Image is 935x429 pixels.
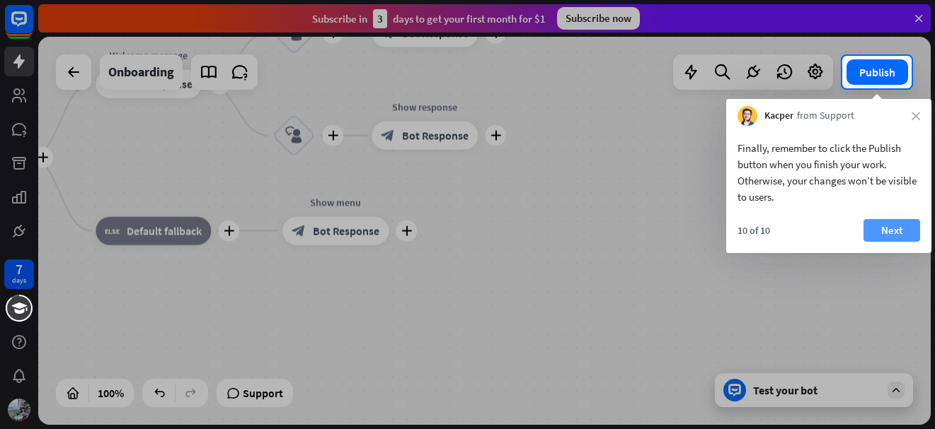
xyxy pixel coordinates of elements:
[738,140,920,205] div: Finally, remember to click the Publish button when you finish your work. Otherwise, your changes ...
[847,59,908,85] button: Publish
[797,109,854,123] span: from Support
[738,224,770,237] div: 10 of 10
[864,219,920,242] button: Next
[912,112,920,120] i: close
[11,6,54,48] button: Open LiveChat chat widget
[764,109,793,123] span: Kacper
